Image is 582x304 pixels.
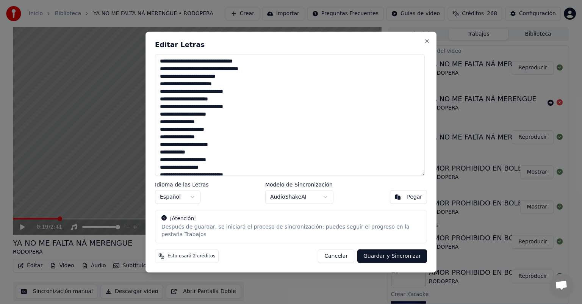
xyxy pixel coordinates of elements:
label: Modelo de Sincronización [265,182,333,187]
h2: Editar Letras [155,41,427,48]
div: Pegar [407,193,422,201]
button: Pegar [390,190,427,204]
label: Idioma de las Letras [155,182,209,187]
div: ¡Atención! [161,215,421,222]
button: Guardar y Sincronizar [357,249,427,263]
span: Esto usará 2 créditos [167,253,215,259]
button: Cancelar [318,249,354,263]
div: Después de guardar, se iniciará el proceso de sincronización; puedes seguir el progreso en la pes... [161,223,421,238]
